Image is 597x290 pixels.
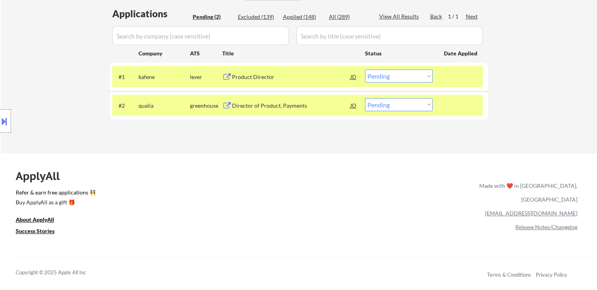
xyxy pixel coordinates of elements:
div: All (289) [329,13,368,21]
div: Director of Product, Payments [232,102,351,110]
div: Company [139,50,190,57]
u: Success Stories [16,228,55,234]
a: About ApplyAll [16,215,65,225]
div: lever [190,73,222,81]
div: Product Director [232,73,351,81]
div: 1 / 1 [448,13,466,20]
input: Search by company (case sensitive) [112,26,289,45]
a: [EMAIL_ADDRESS][DOMAIN_NAME] [485,210,577,217]
a: Buy ApplyAll as a gift 🎁 [16,198,94,208]
div: kafene [139,73,190,81]
div: qualia [139,102,190,110]
u: About ApplyAll [16,216,54,223]
div: Status [365,46,433,60]
input: Search by title (case sensitive) [296,26,483,45]
div: Made with ❤️ in [GEOGRAPHIC_DATA], [GEOGRAPHIC_DATA] [476,179,577,206]
div: Applied (148) [283,13,322,21]
div: View All Results [379,13,421,20]
div: Buy ApplyAll as a gift 🎁 [16,200,94,205]
div: Applications [112,9,190,18]
a: Success Stories [16,227,65,237]
div: Back [430,13,443,20]
a: Refer & earn free applications 👯‍♀️ [16,190,315,198]
div: Copyright © 2025 Apply All Inc [16,269,106,277]
div: Date Applied [444,50,478,57]
div: ATS [190,50,222,57]
a: Privacy Policy [536,272,567,278]
div: Excluded (139) [238,13,277,21]
div: Pending (2) [193,13,232,21]
div: JD [350,98,358,112]
a: Terms & Conditions [487,272,531,278]
a: Release Notes/Changelog [515,224,577,230]
div: Next [466,13,478,20]
div: JD [350,70,358,84]
div: Title [222,50,358,57]
div: greenhouse [190,102,222,110]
